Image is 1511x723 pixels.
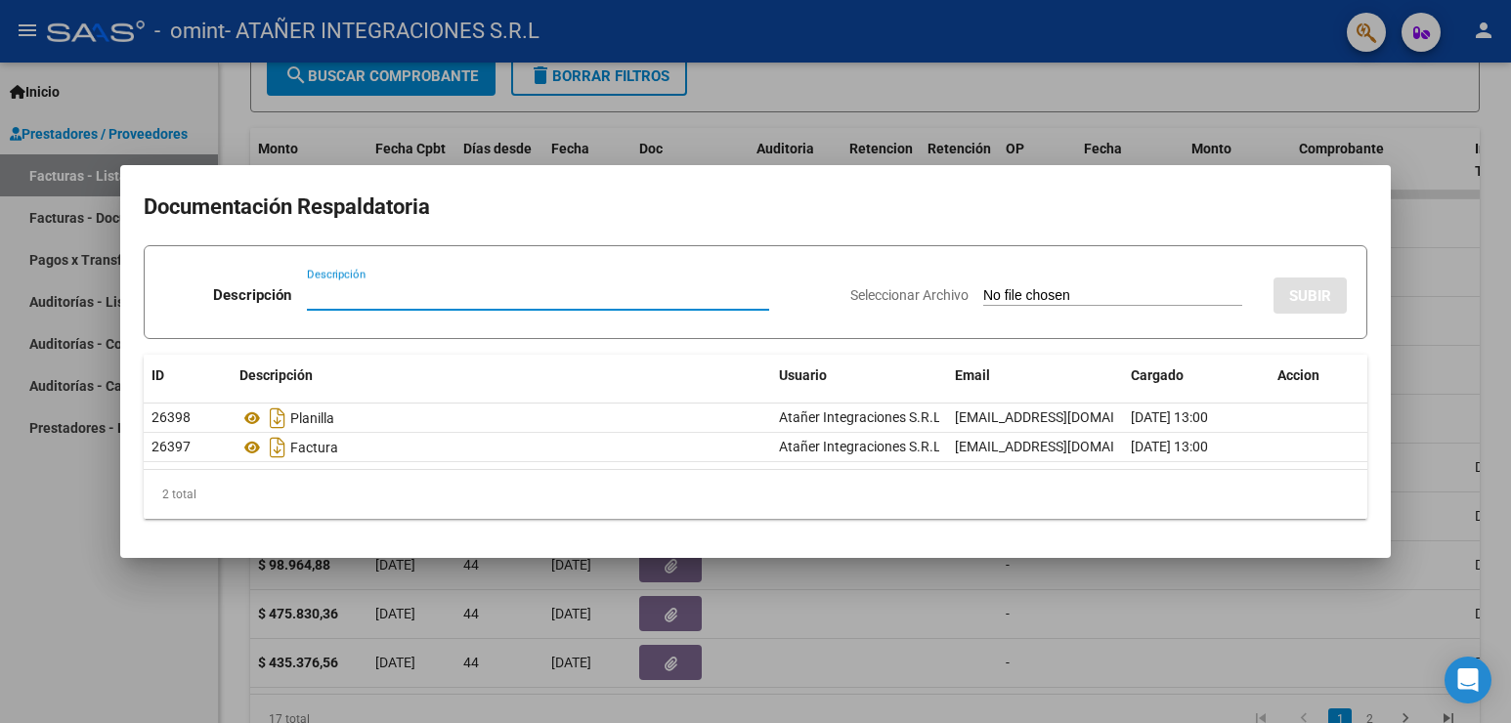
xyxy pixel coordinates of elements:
span: Atañer Integraciones S.R.L [779,439,941,454]
datatable-header-cell: Usuario [771,355,947,397]
span: ID [151,367,164,383]
div: Planilla [239,403,763,434]
span: Cargado [1131,367,1184,383]
h2: Documentación Respaldatoria [144,189,1367,226]
datatable-header-cell: ID [144,355,232,397]
span: Descripción [239,367,313,383]
i: Descargar documento [265,403,290,434]
span: 26397 [151,439,191,454]
div: Factura [239,432,763,463]
span: [DATE] 13:00 [1131,409,1208,425]
span: [EMAIL_ADDRESS][DOMAIN_NAME] [955,439,1172,454]
span: Accion [1277,367,1319,383]
span: Seleccionar Archivo [850,287,969,303]
i: Descargar documento [265,432,290,463]
span: [EMAIL_ADDRESS][DOMAIN_NAME] [955,409,1172,425]
span: 26398 [151,409,191,425]
span: [DATE] 13:00 [1131,439,1208,454]
p: Descripción [213,284,291,307]
div: Open Intercom Messenger [1445,657,1491,703]
datatable-header-cell: Descripción [232,355,771,397]
span: Email [955,367,990,383]
span: Atañer Integraciones S.R.L [779,409,941,425]
span: SUBIR [1289,287,1331,305]
div: 2 total [144,470,1367,519]
datatable-header-cell: Cargado [1123,355,1270,397]
datatable-header-cell: Accion [1270,355,1367,397]
span: Usuario [779,367,827,383]
button: SUBIR [1274,277,1347,314]
datatable-header-cell: Email [947,355,1123,397]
